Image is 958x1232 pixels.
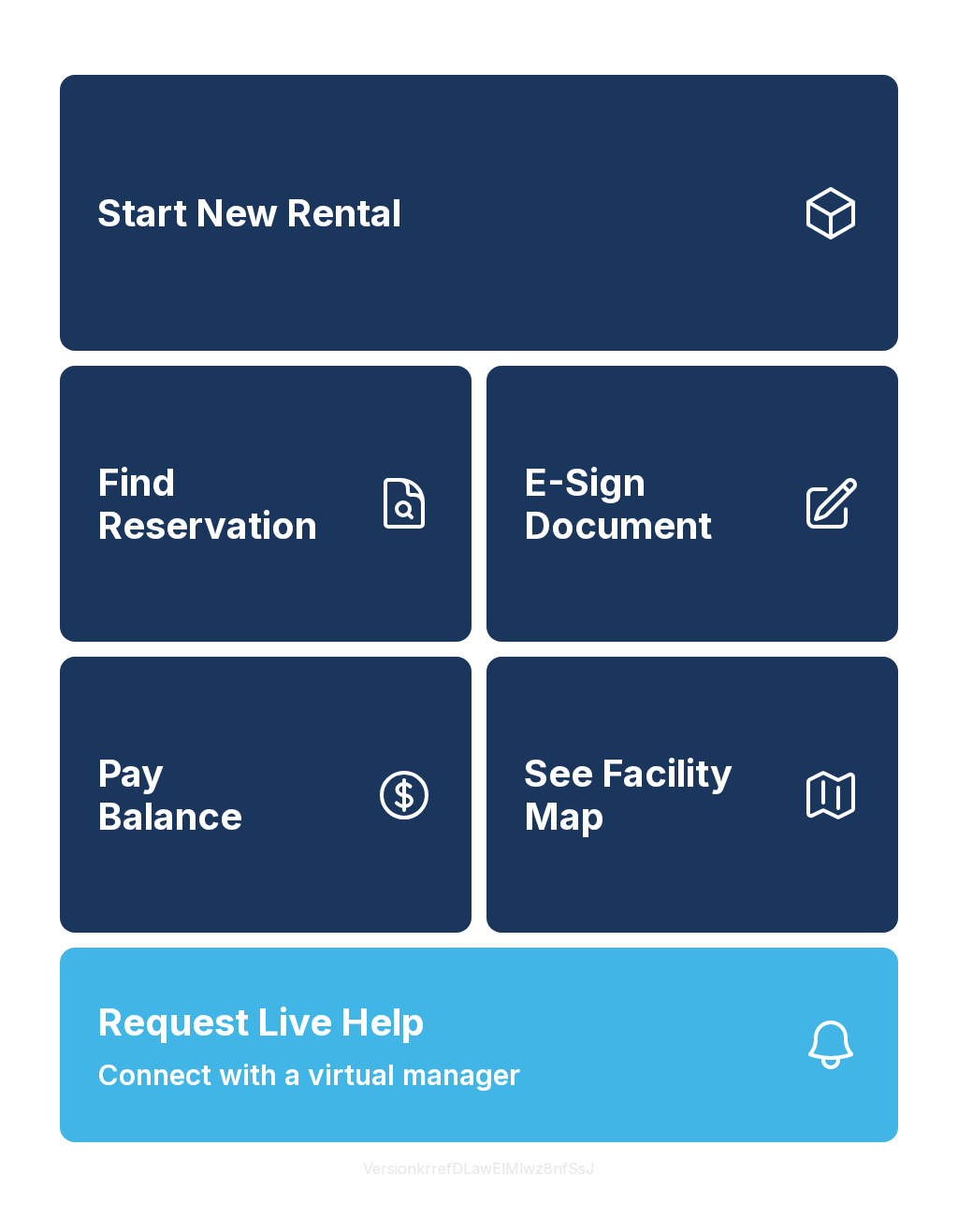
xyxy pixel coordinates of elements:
[97,192,401,235] span: Start New Rental
[60,366,472,642] a: Find Reservation
[97,1054,520,1096] span: Connect with a virtual manager
[97,994,425,1051] span: Request Live Help
[348,1142,610,1195] button: VersionkrrefDLawElMlwz8nfSsJ
[97,461,359,546] span: Find Reservation
[60,657,472,933] button: PayBalance
[524,752,786,837] span: See Facility Map
[97,752,242,837] span: Pay Balance
[524,461,786,546] span: E-Sign Document
[60,75,898,351] a: Start New Rental
[486,366,898,642] a: E-Sign Document
[486,657,898,933] button: See Facility Map
[60,948,898,1142] button: Request Live HelpConnect with a virtual manager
